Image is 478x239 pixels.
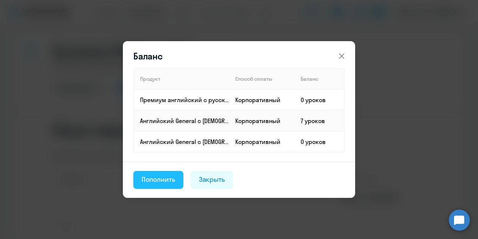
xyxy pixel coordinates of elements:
[295,89,344,110] td: 0 уроков
[133,171,183,189] button: Пополнить
[229,89,295,110] td: Корпоративный
[199,175,225,184] div: Закрыть
[140,138,229,146] p: Английский General с [DEMOGRAPHIC_DATA] преподавателем
[134,68,229,89] th: Продукт
[142,175,175,184] div: Пополнить
[140,96,229,104] p: Премиум английский с русскоговорящим преподавателем
[123,50,355,62] header: Баланс
[229,68,295,89] th: Способ оплаты
[295,110,344,131] td: 7 уроков
[229,110,295,131] td: Корпоративный
[229,131,295,152] td: Корпоративный
[191,171,233,189] button: Закрыть
[140,117,229,125] p: Английский General с [DEMOGRAPHIC_DATA] преподавателем
[295,68,344,89] th: Баланс
[295,131,344,152] td: 0 уроков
